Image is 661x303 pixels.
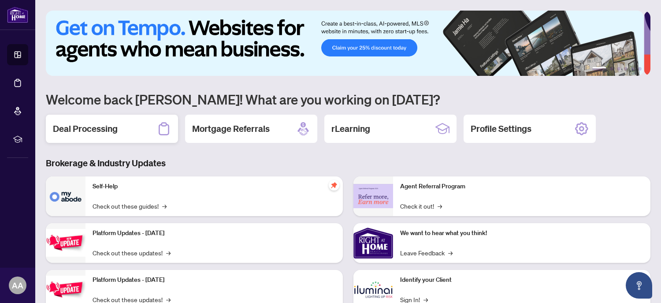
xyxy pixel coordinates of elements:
[438,201,442,211] span: →
[353,223,393,263] img: We want to hear what you think!
[400,275,643,285] p: Identify your Client
[192,123,270,135] h2: Mortgage Referrals
[162,201,167,211] span: →
[471,123,531,135] h2: Profile Settings
[331,123,370,135] h2: rLearning
[93,248,171,258] a: Check out these updates!→
[400,228,643,238] p: We want to hear what you think!
[631,67,635,71] button: 5
[400,201,442,211] a: Check it out!→
[93,228,336,238] p: Platform Updates - [DATE]
[46,229,85,257] img: Platform Updates - July 21, 2025
[7,7,28,23] img: logo
[93,201,167,211] a: Check out these guides!→
[93,182,336,191] p: Self-Help
[53,123,118,135] h2: Deal Processing
[626,272,652,299] button: Open asap
[638,67,642,71] button: 6
[166,248,171,258] span: →
[46,176,85,216] img: Self-Help
[353,184,393,208] img: Agent Referral Program
[624,67,628,71] button: 4
[592,67,606,71] button: 1
[617,67,620,71] button: 3
[329,180,339,191] span: pushpin
[93,275,336,285] p: Platform Updates - [DATE]
[400,182,643,191] p: Agent Referral Program
[46,91,650,108] h1: Welcome back [PERSON_NAME]! What are you working on [DATE]?
[46,11,644,76] img: Slide 0
[610,67,613,71] button: 2
[46,157,650,169] h3: Brokerage & Industry Updates
[448,248,453,258] span: →
[400,248,453,258] a: Leave Feedback→
[12,279,23,292] span: AA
